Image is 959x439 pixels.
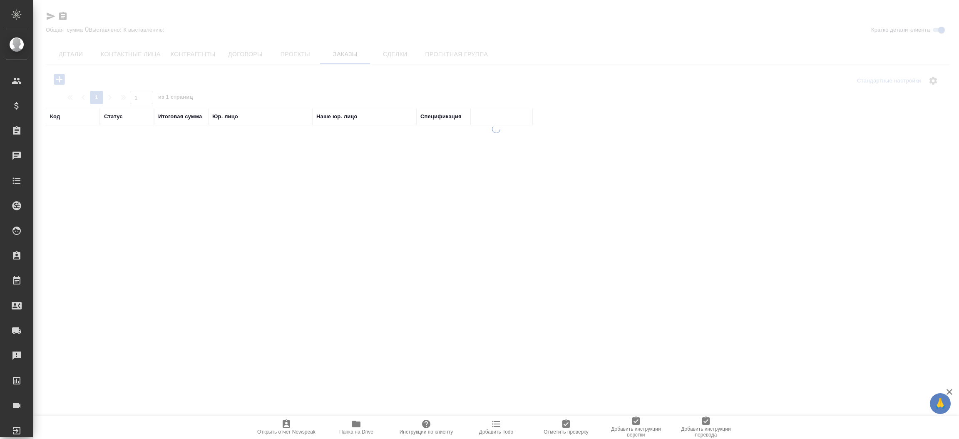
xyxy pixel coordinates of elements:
[339,429,373,435] span: Папка на Drive
[676,426,736,438] span: Добавить инструкции перевода
[601,416,671,439] button: Добавить инструкции верстки
[391,416,461,439] button: Инструкции по клиенту
[316,112,358,121] div: Наше юр. лицо
[531,416,601,439] button: Отметить проверку
[400,429,453,435] span: Инструкции по клиенту
[420,112,462,121] div: Спецификация
[930,393,951,414] button: 🙏
[544,429,588,435] span: Отметить проверку
[461,416,531,439] button: Добавить Todo
[671,416,741,439] button: Добавить инструкции перевода
[251,416,321,439] button: Открыть отчет Newspeak
[321,416,391,439] button: Папка на Drive
[212,112,238,121] div: Юр. лицо
[158,112,202,121] div: Итоговая сумма
[933,395,947,412] span: 🙏
[479,429,513,435] span: Добавить Todo
[257,429,316,435] span: Открыть отчет Newspeak
[606,426,666,438] span: Добавить инструкции верстки
[104,112,123,121] div: Статус
[50,112,60,121] div: Код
